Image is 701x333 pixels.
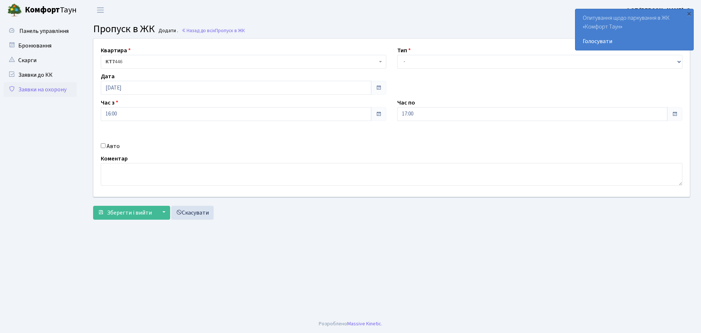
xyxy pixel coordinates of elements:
a: Заявки до КК [4,68,77,82]
a: Скасувати [171,206,214,220]
img: logo.png [7,3,22,18]
a: Панель управління [4,24,77,38]
label: Час з [101,98,118,107]
label: Коментар [101,154,128,163]
a: Назад до всіхПропуск в ЖК [181,27,245,34]
span: Таун [25,4,77,16]
a: ФОП [PERSON_NAME]. О. [626,6,692,15]
span: <b>КТ7</b>&nbsp;&nbsp;&nbsp;446 [101,55,386,69]
a: Massive Kinetic [347,320,381,328]
label: Квартира [101,46,131,55]
label: Дата [101,72,115,81]
a: Голосувати [583,37,686,46]
label: Час по [397,98,415,107]
div: Розроблено . [319,320,382,328]
a: Скарги [4,53,77,68]
span: Пропуск в ЖК [93,22,155,36]
div: × [685,10,693,17]
label: Авто [107,142,120,151]
div: Опитування щодо паркування в ЖК «Комфорт Таун» [575,9,693,50]
span: Панель управління [19,27,69,35]
a: Заявки на охорону [4,82,77,97]
b: ФОП [PERSON_NAME]. О. [626,6,692,14]
a: Бронювання [4,38,77,53]
span: Зберегти і вийти [107,209,152,217]
label: Тип [397,46,411,55]
small: Додати . [157,28,178,34]
b: КТ7 [106,58,115,65]
span: Пропуск в ЖК [215,27,245,34]
span: <b>КТ7</b>&nbsp;&nbsp;&nbsp;446 [106,58,377,65]
button: Переключити навігацію [91,4,110,16]
button: Зберегти і вийти [93,206,157,220]
b: Комфорт [25,4,60,16]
